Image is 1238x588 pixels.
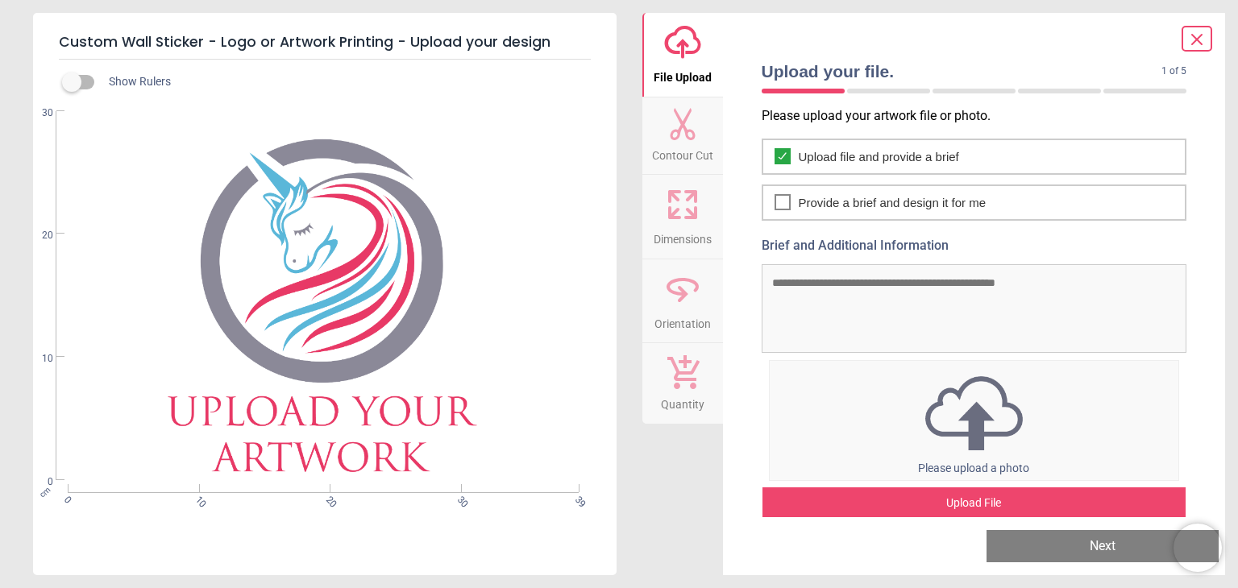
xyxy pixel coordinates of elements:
span: 1 of 5 [1161,64,1186,78]
span: File Upload [654,62,712,86]
span: 30 [454,494,464,504]
span: cm [38,485,52,499]
span: 39 [571,494,582,504]
span: 20 [23,229,53,242]
span: Quantity [661,389,704,413]
span: Upload file and provide a brief [799,148,959,165]
span: 30 [23,106,53,120]
span: Provide a brief and design it for me [799,194,987,211]
button: Orientation [642,259,723,343]
span: Upload your file. [762,60,1162,83]
span: Please upload a photo [918,462,1029,474]
button: Next [987,530,1219,562]
span: 10 [192,494,202,504]
div: Upload File [762,487,1186,520]
button: Dimensions [642,175,723,259]
iframe: Brevo live chat [1174,524,1222,572]
button: Contour Cut [642,97,723,175]
span: Dimensions [654,224,712,248]
div: Show Rulers [72,72,617,92]
span: 20 [322,494,333,504]
img: upload icon [770,371,1179,455]
label: Brief and Additional Information [762,237,1187,255]
p: Please upload your artwork file or photo. [762,107,1200,125]
span: 0 [60,494,71,504]
span: Orientation [654,308,711,333]
span: 0 [23,475,53,489]
h5: Custom Wall Sticker - Logo or Artwork Printing - Upload your design [59,26,591,60]
button: File Upload [642,13,723,97]
button: Quantity [642,343,723,424]
span: Contour Cut [652,140,713,164]
span: 10 [23,352,53,366]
